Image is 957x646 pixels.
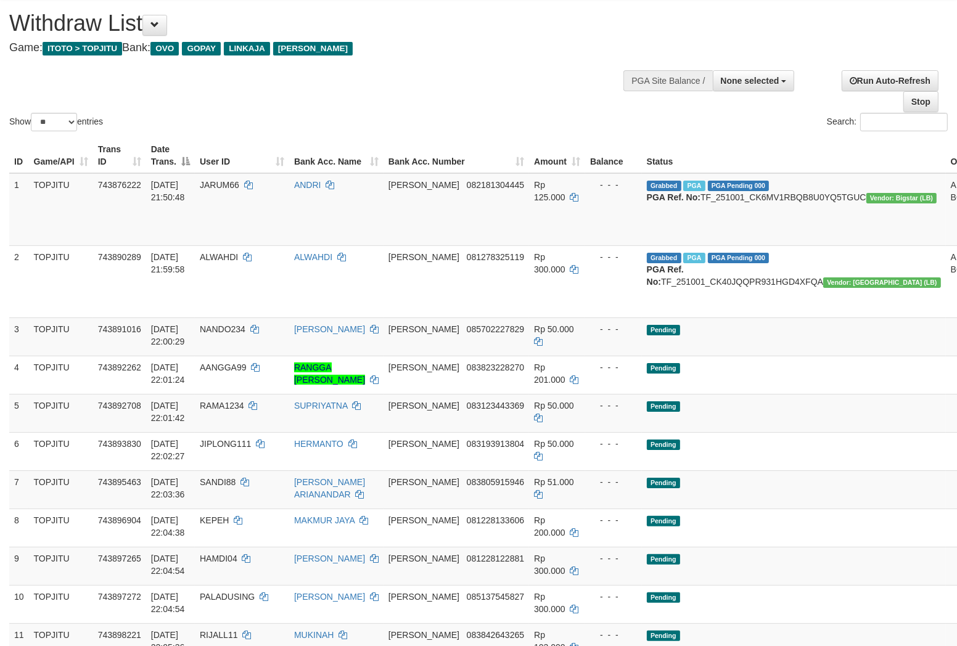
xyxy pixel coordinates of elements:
[9,11,626,36] h1: Withdraw List
[647,363,680,374] span: Pending
[467,180,524,190] span: Copy 082181304445 to clipboard
[294,252,332,262] a: ALWAHDI
[182,42,221,55] span: GOPAY
[467,554,524,563] span: Copy 081228122881 to clipboard
[93,138,146,173] th: Trans ID: activate to sort column ascending
[200,180,239,190] span: JARUM66
[642,173,946,246] td: TF_251001_CK6MV1RBQB8U0YQ5TGUC
[294,401,348,411] a: SUPRIYATNA
[43,42,122,55] span: ITOTO > TOPJITU
[708,181,770,191] span: PGA Pending
[823,277,941,288] span: Vendor URL: https://dashboard.q2checkout.com/secure
[827,113,948,131] label: Search:
[294,477,365,499] a: [PERSON_NAME] ARIANANDAR
[384,138,529,173] th: Bank Acc. Number: activate to sort column ascending
[146,138,195,173] th: Date Trans.: activate to sort column descending
[534,477,574,487] span: Rp 51.000
[29,138,93,173] th: Game/API: activate to sort column ascending
[647,554,680,565] span: Pending
[642,245,946,317] td: TF_251001_CK40JQQPR931HGD4XFQA
[534,515,565,538] span: Rp 200.000
[647,192,700,202] b: PGA Ref. No:
[98,180,141,190] span: 743876222
[534,401,574,411] span: Rp 50.000
[9,173,29,246] td: 1
[647,181,681,191] span: Grabbed
[590,514,637,526] div: - - -
[590,361,637,374] div: - - -
[467,630,524,640] span: Copy 083842643265 to clipboard
[388,252,459,262] span: [PERSON_NAME]
[388,515,459,525] span: [PERSON_NAME]
[294,630,334,640] a: MUKINAH
[467,477,524,487] span: Copy 083805915946 to clipboard
[866,193,937,203] span: Vendor URL: https://dashboard.q2checkout.com/secure
[683,181,705,191] span: Marked by bjqdanil
[683,253,705,263] span: Marked by bjqwili
[647,401,680,412] span: Pending
[388,592,459,602] span: [PERSON_NAME]
[647,478,680,488] span: Pending
[388,477,459,487] span: [PERSON_NAME]
[590,629,637,641] div: - - -
[195,138,289,173] th: User ID: activate to sort column ascending
[590,179,637,191] div: - - -
[294,362,365,385] a: RANGGA [PERSON_NAME]
[585,138,642,173] th: Balance
[590,476,637,488] div: - - -
[294,554,365,563] a: [PERSON_NAME]
[467,439,524,449] span: Copy 083193913804 to clipboard
[647,253,681,263] span: Grabbed
[9,113,103,131] label: Show entries
[534,180,565,202] span: Rp 125.000
[9,42,626,54] h4: Game: Bank:
[388,180,459,190] span: [PERSON_NAME]
[647,631,680,641] span: Pending
[294,592,365,602] a: [PERSON_NAME]
[388,439,459,449] span: [PERSON_NAME]
[289,138,384,173] th: Bank Acc. Name: activate to sort column ascending
[721,76,779,86] span: None selected
[647,516,680,526] span: Pending
[9,138,29,173] th: ID
[467,362,524,372] span: Copy 083823228270 to clipboard
[590,399,637,412] div: - - -
[294,439,343,449] a: HERMANTO
[151,180,185,202] span: [DATE] 21:50:48
[388,554,459,563] span: [PERSON_NAME]
[467,401,524,411] span: Copy 083123443369 to clipboard
[534,324,574,334] span: Rp 50.000
[534,362,565,385] span: Rp 201.000
[31,113,77,131] select: Showentries
[529,138,585,173] th: Amount: activate to sort column ascending
[903,91,939,112] a: Stop
[467,252,524,262] span: Copy 081278325119 to clipboard
[294,180,321,190] a: ANDRI
[590,251,637,263] div: - - -
[467,592,524,602] span: Copy 085137545827 to clipboard
[590,323,637,335] div: - - -
[388,324,459,334] span: [PERSON_NAME]
[224,42,270,55] span: LINKAJA
[590,438,637,450] div: - - -
[467,515,524,525] span: Copy 081228133606 to clipboard
[647,264,684,287] b: PGA Ref. No:
[842,70,939,91] a: Run Auto-Refresh
[294,324,365,334] a: [PERSON_NAME]
[623,70,712,91] div: PGA Site Balance /
[388,630,459,640] span: [PERSON_NAME]
[642,138,946,173] th: Status
[860,113,948,131] input: Search:
[647,325,680,335] span: Pending
[590,552,637,565] div: - - -
[388,401,459,411] span: [PERSON_NAME]
[708,253,770,263] span: PGA Pending
[647,440,680,450] span: Pending
[150,42,179,55] span: OVO
[273,42,353,55] span: [PERSON_NAME]
[467,324,524,334] span: Copy 085702227829 to clipboard
[534,439,574,449] span: Rp 50.000
[534,554,565,576] span: Rp 300.000
[590,591,637,603] div: - - -
[534,252,565,274] span: Rp 300.000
